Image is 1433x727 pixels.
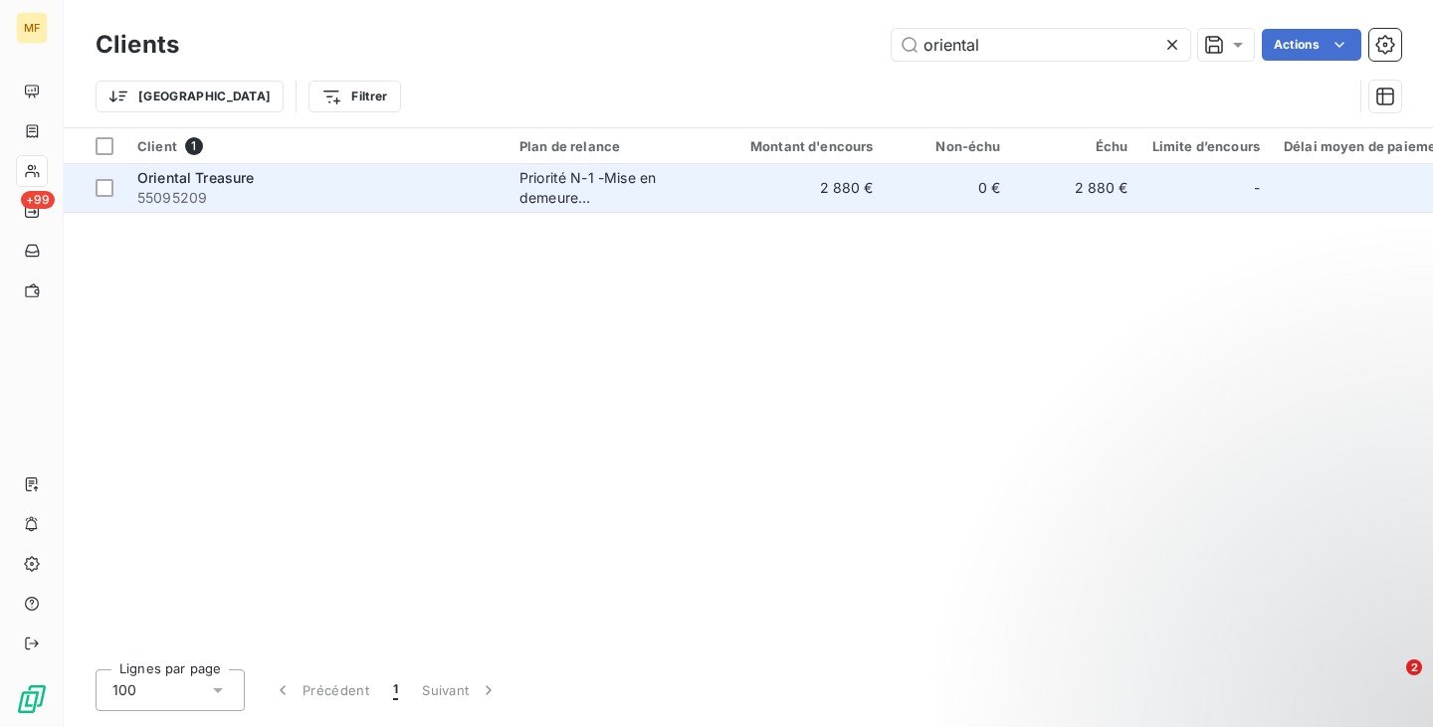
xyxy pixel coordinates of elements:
[96,81,284,112] button: [GEOGRAPHIC_DATA]
[519,138,703,154] div: Plan de relance
[1254,178,1260,198] span: -
[381,669,410,711] button: 1
[137,188,496,208] span: 55095209
[892,29,1190,61] input: Rechercher
[393,680,398,700] span: 1
[898,138,1001,154] div: Non-échu
[886,164,1013,212] td: 0 €
[137,138,177,154] span: Client
[21,191,55,209] span: +99
[261,669,381,711] button: Précédent
[410,669,511,711] button: Suivant
[1406,659,1422,675] span: 2
[1152,138,1260,154] div: Limite d’encours
[16,683,48,715] img: Logo LeanPay
[1365,659,1413,707] iframe: Intercom live chat
[308,81,400,112] button: Filtrer
[185,137,203,155] span: 1
[726,138,874,154] div: Montant d'encours
[112,680,136,700] span: 100
[137,169,255,186] span: Oriental Treasure
[715,164,886,212] td: 2 880 €
[1262,29,1361,61] button: Actions
[1025,138,1128,154] div: Échu
[96,27,179,63] h3: Clients
[1013,164,1140,212] td: 2 880 €
[16,12,48,44] div: MF
[519,168,703,208] div: Priorité N-1 -Mise en demeure [GEOGRAPHIC_DATA]
[1035,534,1433,673] iframe: Intercom notifications message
